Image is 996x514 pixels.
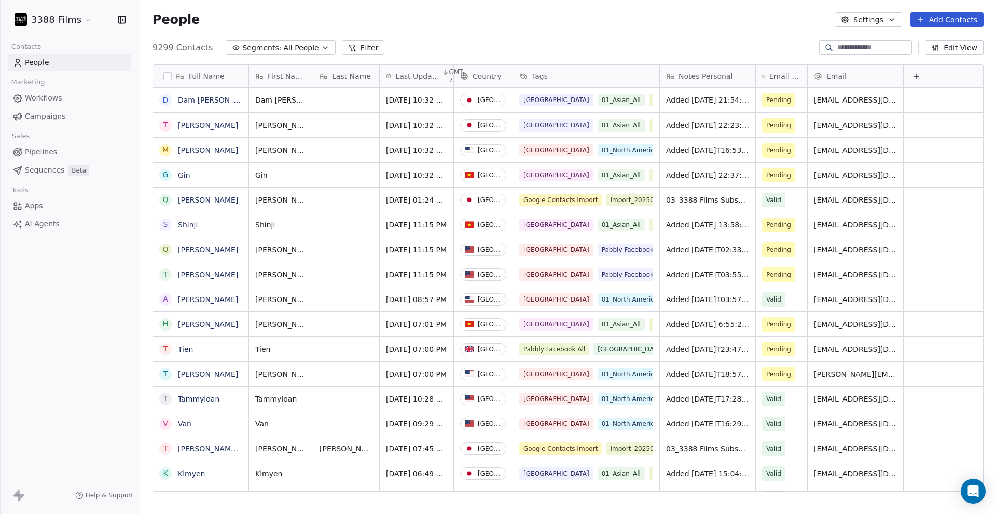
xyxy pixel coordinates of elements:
[163,418,168,429] div: V
[386,269,447,280] span: [DATE] 11:15 PM
[766,468,781,479] span: Valid
[178,469,205,478] a: Kimyen
[478,420,502,427] div: [GEOGRAPHIC_DATA]
[268,71,307,81] span: First Name
[25,201,43,211] span: Apps
[15,13,27,26] img: 3388Films_Logo_White.jpg
[519,119,593,132] span: [GEOGRAPHIC_DATA]
[478,321,502,328] div: [GEOGRAPHIC_DATA]
[178,221,198,229] a: Shinji
[814,319,897,330] span: [EMAIL_ADDRESS][DOMAIN_NAME]
[649,94,705,106] span: Pabbly Website
[478,296,502,303] div: [GEOGRAPHIC_DATA]
[332,71,371,81] span: Last Name
[835,12,902,27] button: Settings
[814,170,897,180] span: [EMAIL_ADDRESS][DOMAIN_NAME]
[255,319,307,330] span: [PERSON_NAME]
[178,196,238,204] a: [PERSON_NAME]
[283,42,319,53] span: All People
[649,119,705,132] span: Pabbly Website
[7,128,34,144] span: Sales
[163,344,168,354] div: T
[342,40,385,55] button: Filter
[766,269,791,280] span: Pending
[925,40,984,55] button: Edit View
[814,394,897,404] span: [EMAIL_ADDRESS][DOMAIN_NAME]
[666,344,749,354] span: Added [DATE]T23:47:17+0000 via Pabbly Connect, Location Country: [GEOGRAPHIC_DATA], Facebook Lead...
[178,420,191,428] a: Van
[666,468,749,479] span: Added [DATE] 15:04:48 via Pabbly Connect, Location Country: [GEOGRAPHIC_DATA], 3388 Films Subscri...
[255,468,307,479] span: Kimyen
[386,344,447,354] span: [DATE] 07:00 PM
[255,120,307,131] span: [PERSON_NAME]
[162,244,168,255] div: Q
[255,419,307,429] span: Van
[598,368,673,380] span: 01_North America_All
[519,343,589,355] span: Pabbly Facebook All
[666,95,749,105] span: Added [DATE] 21:54:27 via Pabbly Connect, Location Country: [GEOGRAPHIC_DATA], 3388 Films Subscri...
[593,343,668,355] span: [GEOGRAPHIC_DATA]
[178,146,238,154] a: [PERSON_NAME]
[598,318,645,331] span: 01_Asian_All
[473,71,502,81] span: Country
[766,195,781,205] span: Valid
[519,94,593,106] span: [GEOGRAPHIC_DATA]
[8,54,131,71] a: People
[163,368,168,379] div: T
[519,144,593,156] span: [GEOGRAPHIC_DATA]
[8,144,131,161] a: Pipelines
[519,318,593,331] span: [GEOGRAPHIC_DATA]
[666,369,749,379] span: Added [DATE]T18:57:45+0000 via Pabbly Connect, Location Country: [GEOGRAPHIC_DATA], Facebook Lead...
[478,196,502,204] div: [GEOGRAPHIC_DATA]
[666,294,749,305] span: Added [DATE]T03:57:37+0000 via Pabbly Connect, Location Country: [GEOGRAPHIC_DATA], Facebook Lead...
[814,444,897,454] span: [EMAIL_ADDRESS][DOMAIN_NAME]
[163,319,169,330] div: H
[814,245,897,255] span: [EMAIL_ADDRESS][DOMAIN_NAME]
[178,246,238,254] a: [PERSON_NAME]
[386,369,447,379] span: [DATE] 07:00 PM
[163,169,169,180] div: G
[660,65,755,87] div: Notes Personal
[814,195,897,205] span: [EMAIL_ADDRESS][DOMAIN_NAME]
[766,344,791,354] span: Pending
[395,71,439,81] span: Last Updated Date
[8,108,131,125] a: Campaigns
[666,419,749,429] span: Added [DATE]T16:29:50+0000 via Pabbly Connect, Location Country: [GEOGRAPHIC_DATA], Facebook Lead...
[380,65,453,87] div: Last Updated DateGMT-7
[162,145,169,155] div: M
[8,197,131,215] a: Apps
[178,370,238,378] a: [PERSON_NAME]
[513,65,659,87] div: Tags
[8,162,131,179] a: SequencesBeta
[766,419,781,429] span: Valid
[8,90,131,107] a: Workflows
[386,319,447,330] span: [DATE] 07:01 PM
[598,467,645,480] span: 01_Asian_All
[386,419,447,429] span: [DATE] 09:29 AM
[766,120,791,131] span: Pending
[766,294,781,305] span: Valid
[478,395,502,403] div: [GEOGRAPHIC_DATA]
[386,220,447,230] span: [DATE] 11:15 PM
[478,122,502,129] div: [GEOGRAPHIC_DATA]
[598,219,645,231] span: 01_Asian_All
[255,444,307,454] span: [PERSON_NAME]
[519,467,593,480] span: [GEOGRAPHIC_DATA]
[249,65,313,87] div: First Name
[666,195,749,205] span: 03_3388 Films Subscribers_AllPages_20241028OnWard, Location Country: [GEOGRAPHIC_DATA], Date: [DA...
[519,244,593,256] span: [GEOGRAPHIC_DATA]
[386,120,447,131] span: [DATE] 10:32 AM
[814,468,897,479] span: [EMAIL_ADDRESS][DOMAIN_NAME]
[68,165,89,176] span: Beta
[7,182,33,198] span: Tools
[25,57,49,68] span: People
[519,492,593,505] span: [GEOGRAPHIC_DATA]
[814,419,897,429] span: [EMAIL_ADDRESS][DOMAIN_NAME]
[153,41,213,54] span: 9299 Contacts
[606,442,670,455] span: Import_20250618
[153,88,249,492] div: grid
[598,393,673,405] span: 01_North America_All
[478,96,502,104] div: [GEOGRAPHIC_DATA]
[313,65,379,87] div: Last Name
[910,12,984,27] button: Add Contacts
